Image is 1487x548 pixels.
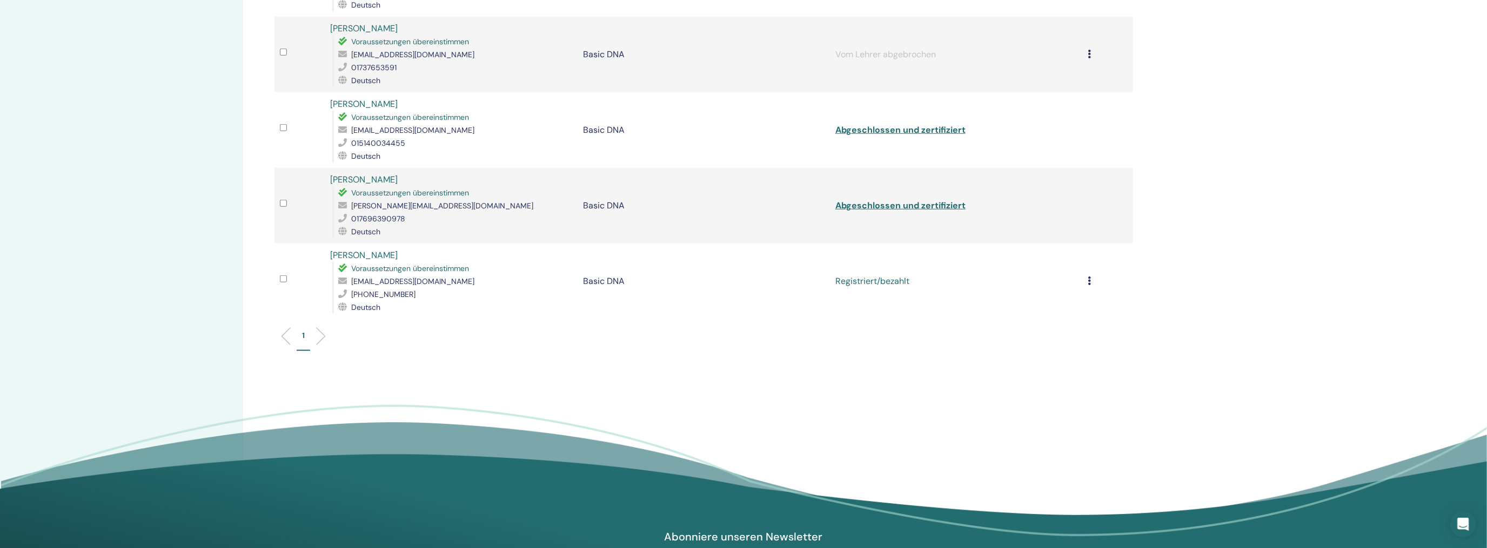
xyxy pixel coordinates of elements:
[351,276,474,286] span: [EMAIL_ADDRESS][DOMAIN_NAME]
[351,37,469,46] span: Voraussetzungen übereinstimmen
[835,200,966,211] a: Abgeschlossen und zertifiziert
[619,530,868,544] h4: Abonniere unseren Newsletter
[330,23,398,34] a: [PERSON_NAME]
[578,92,830,168] td: Basic DNA
[351,289,416,299] span: [PHONE_NUMBER]
[578,168,830,243] td: Basic DNA
[302,330,305,341] p: 1
[351,214,405,224] span: 017696390978
[578,17,830,92] td: Basic DNA
[351,112,469,122] span: Voraussetzungen übereinstimmen
[351,125,474,135] span: [EMAIL_ADDRESS][DOMAIN_NAME]
[351,76,380,85] span: Deutsch
[330,98,398,110] a: [PERSON_NAME]
[351,263,469,273] span: Voraussetzungen übereinstimmen
[330,174,398,185] a: [PERSON_NAME]
[351,63,397,72] span: 01737653591
[351,138,405,148] span: 015140034455
[351,151,380,161] span: Deutsch
[330,249,398,261] a: [PERSON_NAME]
[835,124,966,136] a: Abgeschlossen und zertifiziert
[351,188,469,198] span: Voraussetzungen übereinstimmen
[351,302,380,312] span: Deutsch
[578,243,830,319] td: Basic DNA
[351,227,380,236] span: Deutsch
[351,201,533,211] span: [PERSON_NAME][EMAIL_ADDRESS][DOMAIN_NAME]
[1450,511,1476,537] div: Open Intercom Messenger
[351,50,474,59] span: [EMAIL_ADDRESS][DOMAIN_NAME]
